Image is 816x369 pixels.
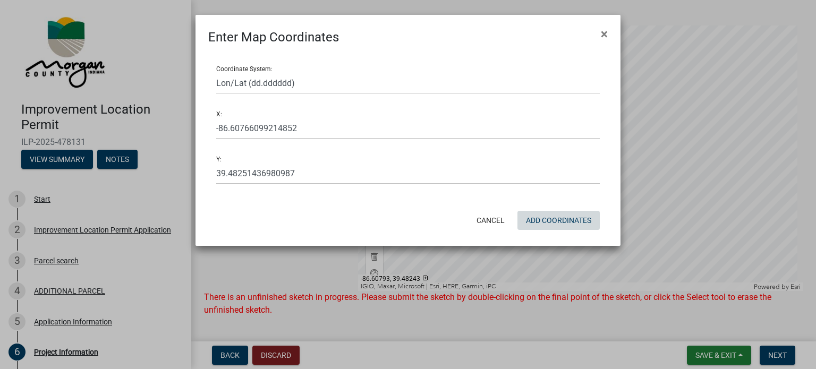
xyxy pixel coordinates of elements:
button: Cancel [468,211,513,230]
h4: Enter Map Coordinates [208,28,339,47]
span: × [601,27,608,41]
select: Coordinate system [216,72,600,94]
button: Add Coordinates [517,211,600,230]
button: Close [592,19,616,49]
